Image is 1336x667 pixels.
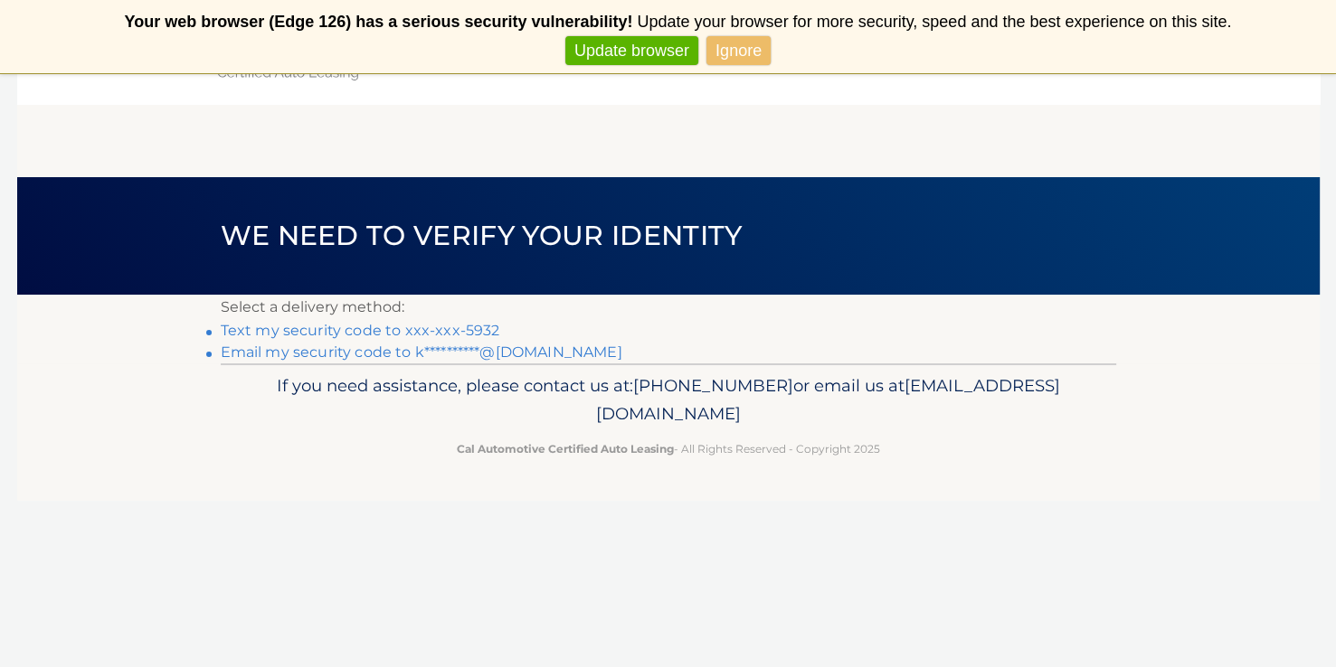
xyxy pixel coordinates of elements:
[232,439,1104,458] p: - All Rights Reserved - Copyright 2025
[565,36,698,66] a: Update browser
[221,343,622,361] a: Email my security code to k**********@[DOMAIN_NAME]
[125,13,633,31] b: Your web browser (Edge 126) has a serious security vulnerability!
[637,13,1231,31] span: Update your browser for more security, speed and the best experience on this site.
[221,322,500,339] a: Text my security code to xxx-xxx-5932
[221,219,743,252] span: We need to verify your identity
[633,375,793,396] span: [PHONE_NUMBER]
[457,442,674,456] strong: Cal Automotive Certified Auto Leasing
[706,36,771,66] a: Ignore
[232,371,1104,429] p: If you need assistance, please contact us at: or email us at
[221,295,1116,320] p: Select a delivery method:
